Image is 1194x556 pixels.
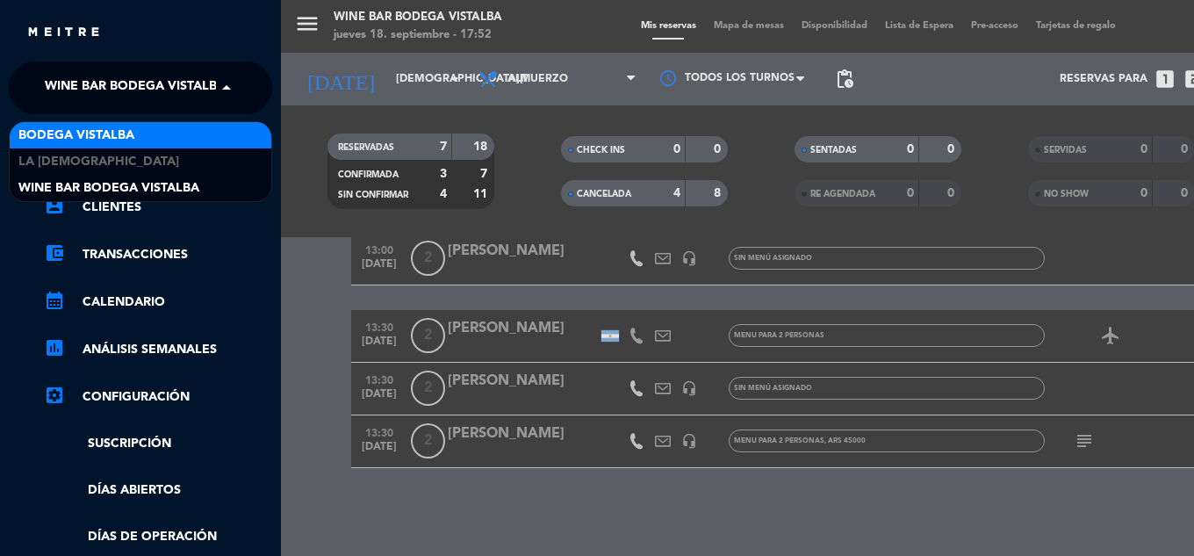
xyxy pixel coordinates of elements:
i: calendar_month [44,290,65,311]
span: Wine Bar Bodega Vistalba [18,178,199,199]
a: Días abiertos [44,480,272,501]
span: BODEGA VISTALBA [18,126,134,146]
img: MEITRE [26,26,101,40]
i: account_balance_wallet [44,242,65,264]
i: settings_applications [44,385,65,406]
a: calendar_monthCalendario [44,292,272,313]
a: account_balance_walletTransacciones [44,244,272,265]
span: Wine Bar Bodega Vistalba [45,69,226,106]
a: Días de Operación [44,527,272,547]
a: Configuración [44,386,272,408]
i: account_box [44,195,65,216]
a: account_boxClientes [44,197,272,218]
a: assessmentANÁLISIS SEMANALES [44,339,272,360]
span: LA [DEMOGRAPHIC_DATA] [18,152,179,172]
i: assessment [44,337,65,358]
a: Suscripción [44,434,272,454]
